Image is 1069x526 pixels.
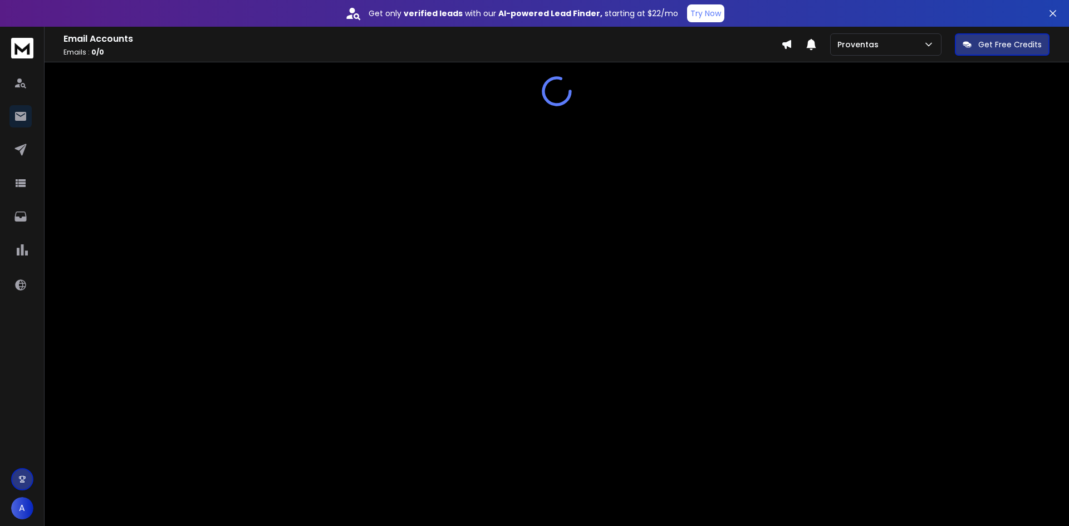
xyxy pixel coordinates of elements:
p: Emails : [63,48,781,57]
h1: Email Accounts [63,32,781,46]
button: A [11,497,33,519]
p: Get only with our starting at $22/mo [369,8,678,19]
p: Get Free Credits [978,39,1042,50]
strong: AI-powered Lead Finder, [498,8,602,19]
span: 0 / 0 [91,47,104,57]
p: Proventas [837,39,883,50]
button: Get Free Credits [955,33,1050,56]
strong: verified leads [404,8,463,19]
button: Try Now [687,4,724,22]
p: Try Now [690,8,721,19]
img: logo [11,38,33,58]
